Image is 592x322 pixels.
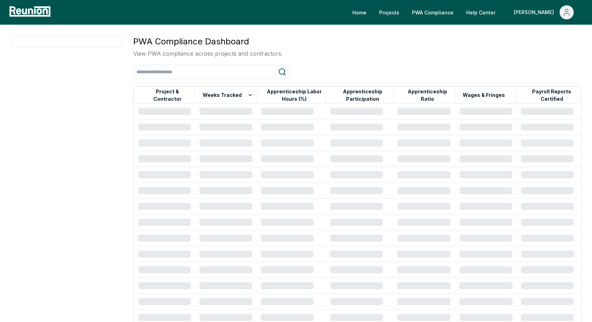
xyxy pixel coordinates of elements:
a: Projects [374,5,405,19]
a: Help Center [461,5,501,19]
button: Wages & Fringes [461,88,506,102]
button: Payroll Reports Certified [523,88,581,102]
button: Weeks Tracked [201,88,254,102]
a: Home [347,5,372,19]
button: Apprenticeship Ratio [400,88,455,102]
nav: Main [347,5,585,19]
a: PWA Compliance [406,5,459,19]
button: Apprenticeship Participation [332,88,393,102]
button: Project & Contractor [140,88,195,102]
button: Apprenticeship Labor Hours (%) [263,88,326,102]
p: View PWA compliance across projects and contractors. [133,49,283,58]
div: [PERSON_NAME] [514,5,557,19]
h3: PWA Compliance Dashboard [133,35,283,48]
button: [PERSON_NAME] [508,5,579,19]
